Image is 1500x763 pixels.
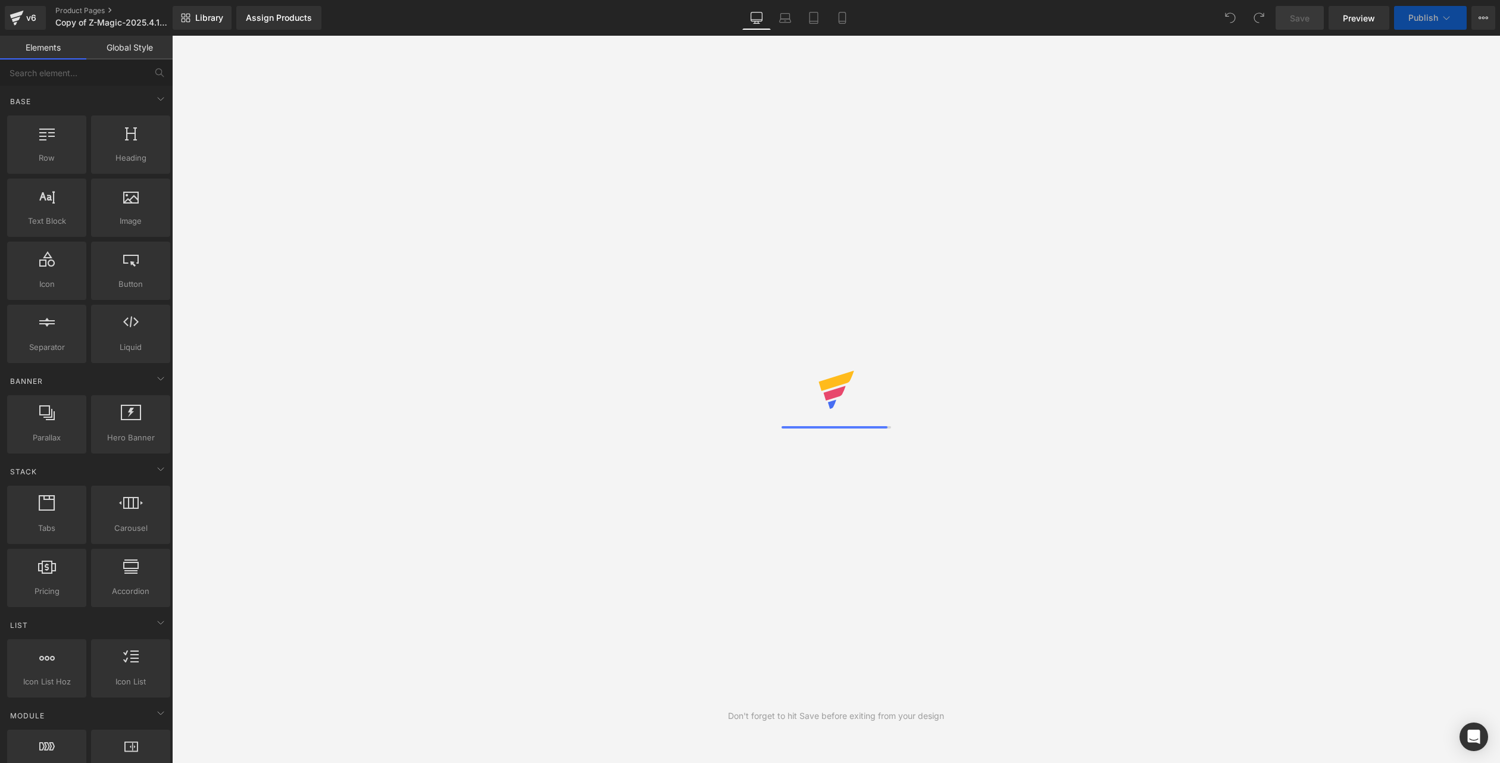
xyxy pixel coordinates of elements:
[11,278,83,290] span: Icon
[55,18,170,27] span: Copy of Z-Magic-2025.4.11- DIAMOND QUILT(深色凉感毯)
[11,215,83,227] span: Text Block
[1343,12,1375,24] span: Preview
[11,152,83,164] span: Row
[1394,6,1467,30] button: Publish
[95,522,167,534] span: Carousel
[55,6,192,15] a: Product Pages
[246,13,312,23] div: Assign Products
[95,215,167,227] span: Image
[11,431,83,444] span: Parallax
[771,6,799,30] a: Laptop
[1218,6,1242,30] button: Undo
[799,6,828,30] a: Tablet
[195,12,223,23] span: Library
[95,341,167,354] span: Liquid
[173,6,232,30] a: New Library
[11,522,83,534] span: Tabs
[1408,13,1438,23] span: Publish
[11,585,83,598] span: Pricing
[95,676,167,688] span: Icon List
[1247,6,1271,30] button: Redo
[5,6,46,30] a: v6
[86,36,173,60] a: Global Style
[9,96,32,107] span: Base
[95,585,167,598] span: Accordion
[11,341,83,354] span: Separator
[1290,12,1310,24] span: Save
[95,431,167,444] span: Hero Banner
[728,709,944,723] div: Don't forget to hit Save before exiting from your design
[1329,6,1389,30] a: Preview
[9,710,46,721] span: Module
[1471,6,1495,30] button: More
[1460,723,1488,751] div: Open Intercom Messenger
[828,6,857,30] a: Mobile
[742,6,771,30] a: Desktop
[11,676,83,688] span: Icon List Hoz
[9,466,38,477] span: Stack
[24,10,39,26] div: v6
[95,278,167,290] span: Button
[95,152,167,164] span: Heading
[9,376,44,387] span: Banner
[9,620,29,631] span: List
